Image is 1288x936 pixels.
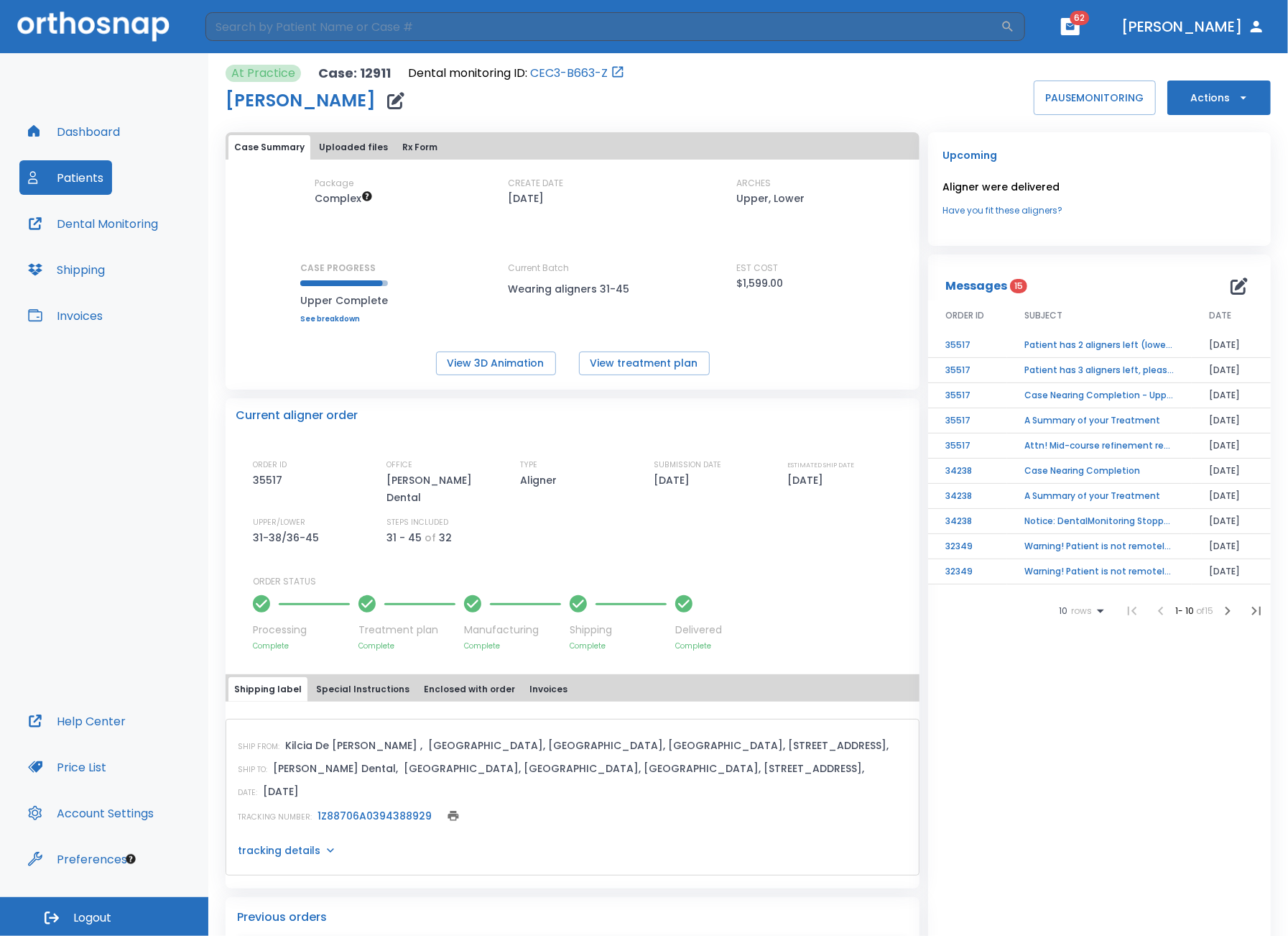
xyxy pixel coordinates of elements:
p: SHIP TO: [238,763,267,776]
p: OFFICE [386,459,412,472]
p: Complete [570,641,667,651]
button: View 3D Animation [436,352,556,375]
a: Help Center [19,704,134,738]
p: Aligner [520,472,562,489]
td: 34238 [928,509,1007,534]
button: PAUSEMONITORING [1034,81,1156,115]
span: SUBJECT [1024,309,1062,322]
td: 34238 [928,484,1007,509]
button: Invoices [524,677,573,702]
p: CASE PROGRESS [300,262,388,275]
p: [PERSON_NAME] Dental [386,472,509,506]
td: Patient has 3 aligners left, please order next set! [1007,358,1192,383]
span: DATE [1209,309,1231,322]
td: Case Nearing Completion [1007,459,1192,484]
p: 35517 [253,472,287,489]
p: Upcoming [942,147,1256,164]
span: Up to 50 Steps (100 aligners) [315,191,373,206]
p: Treatment plan [358,623,455,638]
td: 35517 [928,408,1007,433]
td: 32349 [928,559,1007,584]
p: TYPE [520,459,537,472]
p: CREATE DATE [508,177,563,190]
div: Open patient in dental monitoring portal [408,65,625,82]
td: [DATE] [1192,459,1271,484]
span: 10 [1059,606,1067,616]
p: tracking details [238,843,320,858]
button: Patients [19,160,112,195]
button: Preferences [19,842,136,876]
a: Dental Monitoring [19,206,167,241]
span: Logout [73,910,111,926]
span: ORDER ID [945,309,984,322]
button: Special Instructions [310,677,415,702]
p: of [425,529,436,546]
p: Complete [464,641,561,651]
p: TRACKING NUMBER: [238,811,312,824]
p: Upper, Lower [736,190,805,207]
div: tabs [228,677,917,702]
a: Invoices [19,298,111,333]
p: Processing [253,623,350,638]
td: Warning! Patient is not remotely monitored [1007,559,1192,584]
td: Attn! Mid-course refinement required [1007,433,1192,459]
p: [DATE] [263,783,299,800]
p: Messages [945,277,1007,295]
a: Shipping [19,252,113,287]
button: Price List [19,750,115,784]
span: rows [1067,606,1092,616]
button: Dashboard [19,114,129,149]
button: Actions [1167,81,1271,115]
p: ORDER STATUS [253,575,909,588]
img: Orthosnap [17,12,170,41]
td: [DATE] [1192,383,1271,408]
p: Manufacturing [464,623,561,638]
button: Enclosed with order [418,677,521,702]
p: [DATE] [508,190,544,207]
p: Current Batch [508,262,637,275]
h1: [PERSON_NAME] [226,92,376,109]
input: Search by Patient Name or Case # [205,12,1001,41]
td: 34238 [928,459,1007,484]
p: 32 [439,529,452,546]
p: [PERSON_NAME] Dental, [273,760,398,777]
td: [DATE] [1192,484,1271,509]
a: CEC3-B663-Z [530,65,608,82]
td: [DATE] [1192,433,1271,459]
a: See breakdown [300,315,388,324]
span: of 15 [1196,605,1213,617]
td: 35517 [928,358,1007,383]
span: 62 [1070,11,1090,25]
td: 35517 [928,433,1007,459]
button: Shipping label [228,677,307,702]
p: Upper Complete [300,292,388,309]
p: [DATE] [654,472,695,489]
td: Notice: DentalMonitoring Stopped for [PERSON_NAME] [1007,509,1192,534]
div: Tooltip anchor [124,853,137,866]
p: Complete [253,641,350,651]
p: EST COST [736,262,778,275]
td: Case Nearing Completion - Upper [1007,383,1192,408]
p: ORDER ID [253,459,287,472]
td: Warning! Patient is not remotely monitored [1007,534,1192,559]
p: Shipping [570,623,667,638]
td: [DATE] [1192,534,1271,559]
p: ESTIMATED SHIP DATE [787,459,854,472]
p: STEPS INCLUDED [386,516,448,529]
div: tabs [228,135,917,160]
td: 35517 [928,333,1007,358]
p: Wearing aligners 31-45 [508,280,637,298]
button: Case Summary [228,135,310,160]
p: Package [315,177,353,190]
p: Previous orders [237,909,908,926]
td: [DATE] [1192,333,1271,358]
p: UPPER/LOWER [253,516,305,529]
button: Account Settings [19,796,162,830]
p: SHIP FROM: [238,740,279,753]
a: 1Z88706A0394388929 [318,809,432,823]
p: Delivered [675,623,722,638]
p: 31 - 45 [386,529,422,546]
